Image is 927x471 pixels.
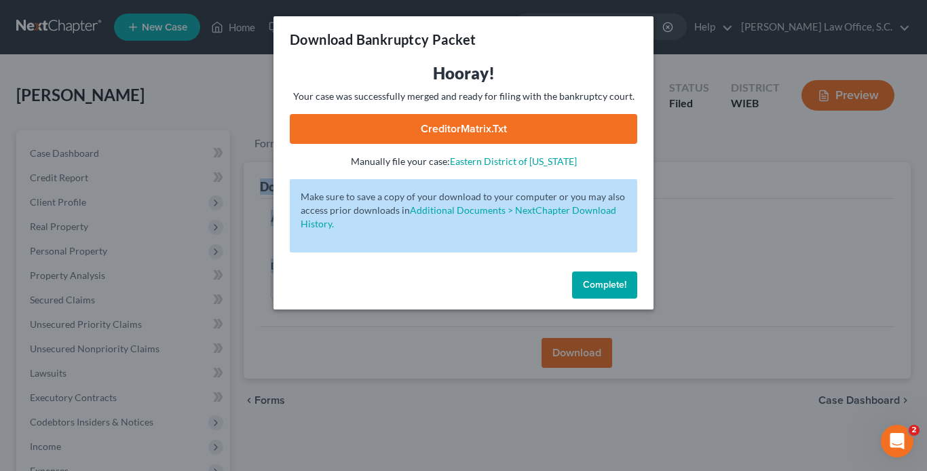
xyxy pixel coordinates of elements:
[290,155,637,168] p: Manually file your case:
[583,279,626,290] span: Complete!
[290,30,476,49] h3: Download Bankruptcy Packet
[290,90,637,103] p: Your case was successfully merged and ready for filing with the bankruptcy court.
[290,114,637,144] a: CreditorMatrix.txt
[909,425,920,436] span: 2
[301,204,616,229] a: Additional Documents > NextChapter Download History.
[572,271,637,299] button: Complete!
[301,190,626,231] p: Make sure to save a copy of your download to your computer or you may also access prior downloads in
[450,155,577,167] a: Eastern District of [US_STATE]
[290,62,637,84] h3: Hooray!
[881,425,913,457] iframe: Intercom live chat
